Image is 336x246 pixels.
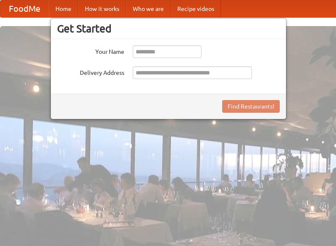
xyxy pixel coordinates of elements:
label: Your Name [57,45,124,56]
a: Recipe videos [171,0,221,17]
label: Delivery Address [57,66,124,77]
a: Who we are [126,0,171,17]
a: How it works [78,0,126,17]
button: Find Restaurants! [222,100,280,113]
h3: Get Started [57,22,280,35]
a: FoodMe [0,0,49,17]
a: Home [49,0,78,17]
